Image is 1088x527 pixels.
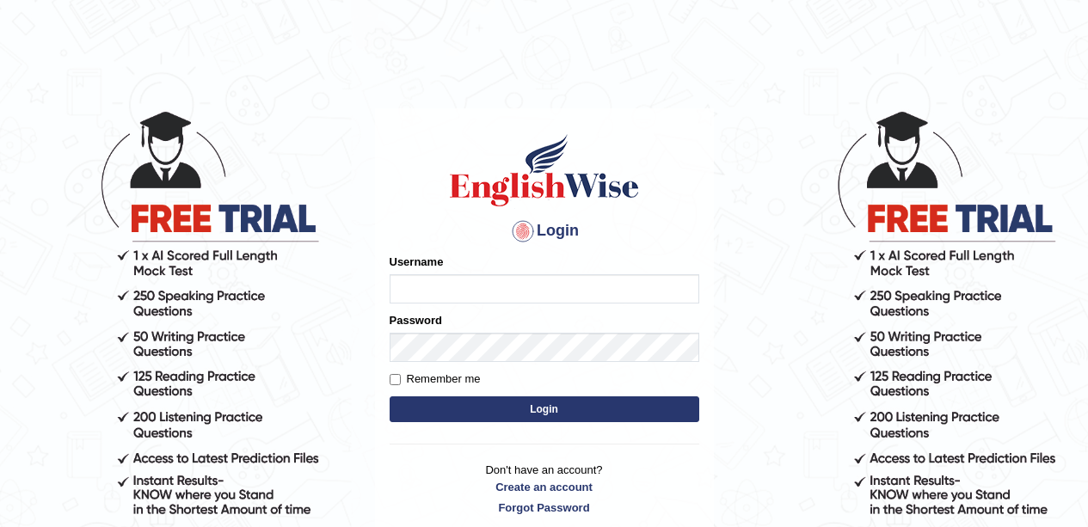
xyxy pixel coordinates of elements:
[390,499,699,516] a: Forgot Password
[390,396,699,422] button: Login
[390,371,481,388] label: Remember me
[390,479,699,495] a: Create an account
[390,312,442,328] label: Password
[390,462,699,515] p: Don't have an account?
[446,132,642,209] img: Logo of English Wise sign in for intelligent practice with AI
[390,254,444,270] label: Username
[390,374,401,385] input: Remember me
[390,218,699,245] h4: Login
